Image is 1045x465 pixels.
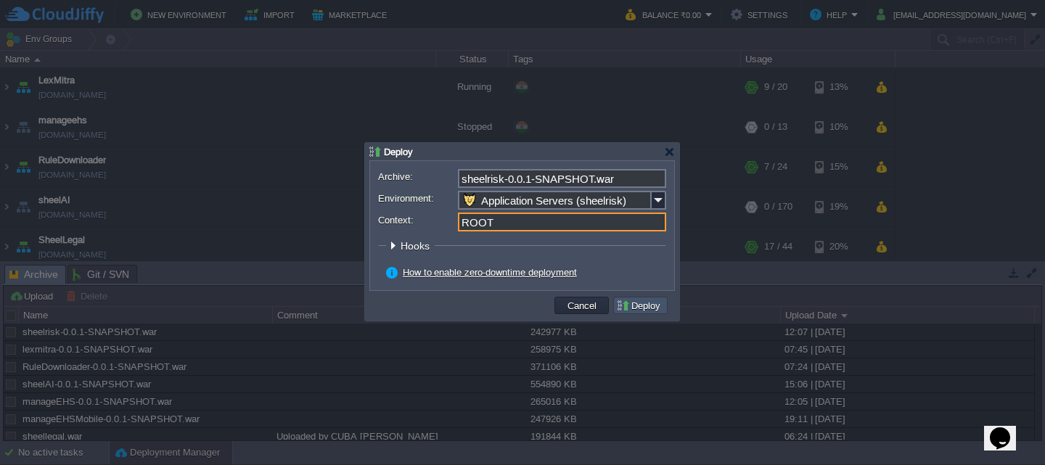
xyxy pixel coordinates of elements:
[378,213,456,228] label: Context:
[403,267,577,278] a: How to enable zero-downtime deployment
[378,169,456,184] label: Archive:
[984,407,1030,450] iframe: chat widget
[401,240,433,252] span: Hooks
[384,147,413,157] span: Deploy
[616,299,665,312] button: Deploy
[563,299,601,312] button: Cancel
[378,191,456,206] label: Environment:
